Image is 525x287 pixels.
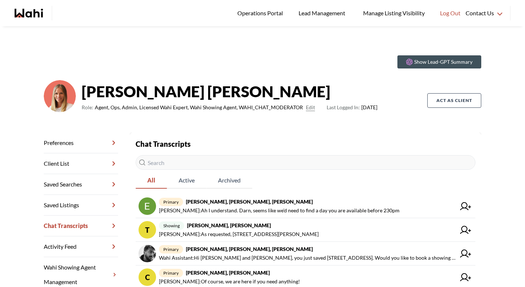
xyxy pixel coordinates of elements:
[237,8,285,18] span: Operations Portal
[159,245,183,253] span: primary
[414,58,472,66] p: Show Lead-GPT Summary
[186,246,313,252] strong: [PERSON_NAME], [PERSON_NAME], [PERSON_NAME]
[139,268,156,286] div: C
[187,222,271,228] strong: [PERSON_NAME], [PERSON_NAME]
[136,194,475,218] a: primary[PERSON_NAME], [PERSON_NAME], [PERSON_NAME][PERSON_NAME]:Ah I understand. Darn, seems like...
[44,216,118,236] a: Chat Transcripts
[159,277,300,286] span: [PERSON_NAME] : Of course, we are here if you need anything!
[136,155,475,170] input: Search
[82,80,377,102] strong: [PERSON_NAME] [PERSON_NAME]
[136,139,191,148] strong: Chat Transcripts
[82,103,93,112] span: Role:
[44,133,118,153] a: Preferences
[167,173,206,189] button: Active
[440,8,460,18] span: Log Out
[206,173,252,188] span: Archived
[44,236,118,257] a: Activity Feed
[186,270,270,276] strong: [PERSON_NAME], [PERSON_NAME]
[44,174,118,195] a: Saved Searches
[361,8,427,18] span: Manage Listing Visibility
[44,195,118,216] a: Saved Listings
[15,9,43,17] a: Wahi homepage
[299,8,348,18] span: Lead Management
[159,198,183,206] span: primary
[139,245,156,262] img: chat avatar
[186,198,313,205] strong: [PERSON_NAME], [PERSON_NAME], [PERSON_NAME]
[136,242,475,266] a: primary[PERSON_NAME], [PERSON_NAME], [PERSON_NAME]Wahi Assistant:Hi [PERSON_NAME] and [PERSON_NAM...
[139,221,156,239] div: T
[159,253,456,262] span: Wahi Assistant : Hi [PERSON_NAME] and [PERSON_NAME], you just saved [STREET_ADDRESS]. Would you l...
[44,153,118,174] a: Client List
[167,173,206,188] span: Active
[306,103,315,112] button: Edit
[427,93,481,108] button: Act as Client
[159,206,400,215] span: [PERSON_NAME] : Ah I understand. Darn, seems like we'd need to find a day you are available befor...
[139,197,156,215] img: chat avatar
[159,230,319,239] span: [PERSON_NAME] : As requested, [STREET_ADDRESS][PERSON_NAME]
[206,173,252,189] button: Archived
[136,173,167,188] span: All
[159,221,184,230] span: showing
[397,55,481,68] button: Show Lead-GPT Summary
[95,103,303,112] span: Agent, Ops, Admin, Licensed Wahi Expert, Wahi Showing Agent, WAHI_CHAT_MODERATOR
[136,173,167,189] button: All
[44,80,76,112] img: 0f07b375cde2b3f9.png
[159,269,183,277] span: primary
[327,103,377,112] span: [DATE]
[136,218,475,242] a: Tshowing[PERSON_NAME], [PERSON_NAME][PERSON_NAME]:As requested, [STREET_ADDRESS][PERSON_NAME]
[327,104,360,110] span: Last Logged In:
